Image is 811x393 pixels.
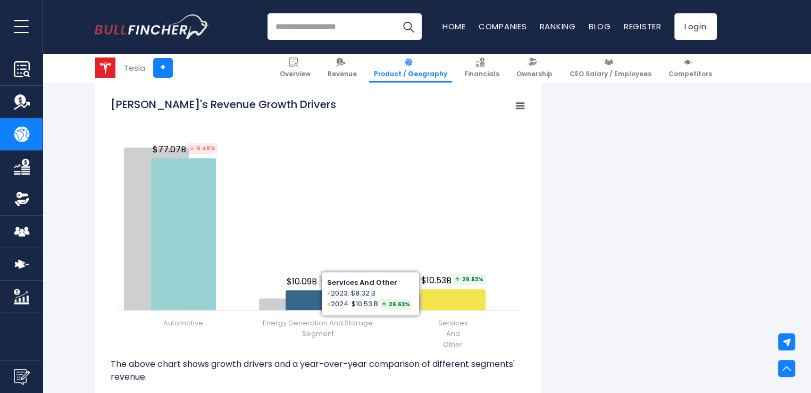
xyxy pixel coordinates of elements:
[442,21,466,32] a: Home
[153,143,219,156] span: $77.07B
[369,53,452,83] a: Product / Geography
[516,70,553,78] span: Ownership
[589,21,611,32] a: Blog
[674,13,717,40] a: Login
[163,318,203,329] span: Automotive
[453,274,486,285] span: 26.63%
[459,53,504,83] a: Financials
[95,14,210,39] img: Bullfincher logo
[395,13,422,40] button: Search
[95,14,209,39] a: Go to homepage
[323,53,362,83] a: Revenue
[95,58,115,78] img: TSLA logo
[275,53,315,83] a: Overview
[252,318,383,339] span: Energy Generation And Storage Segment
[668,70,712,78] span: Competitors
[14,191,30,207] img: Ownership
[319,275,349,286] span: 67.13%
[512,53,557,83] a: Ownership
[479,21,527,32] a: Companies
[124,62,145,74] div: Tesla
[464,70,499,78] span: Financials
[287,275,351,288] span: $10.09B
[421,274,487,287] span: $10.53B
[438,318,468,350] span: Services And Other
[565,53,656,83] a: CEO Salary / Employees
[328,70,357,78] span: Revenue
[188,143,218,154] tspan: 6.49%
[111,97,336,112] tspan: [PERSON_NAME]'s Revenue Growth Drivers
[111,358,525,383] p: The above chart shows growth drivers and a year-over-year comparison of different segments' revenue.
[153,58,173,78] a: +
[540,21,576,32] a: Ranking
[111,92,525,358] svg: Tesla's Revenue Growth Drivers
[280,70,311,78] span: Overview
[570,70,651,78] span: CEO Salary / Employees
[664,53,717,83] a: Competitors
[624,21,662,32] a: Register
[374,70,447,78] span: Product / Geography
